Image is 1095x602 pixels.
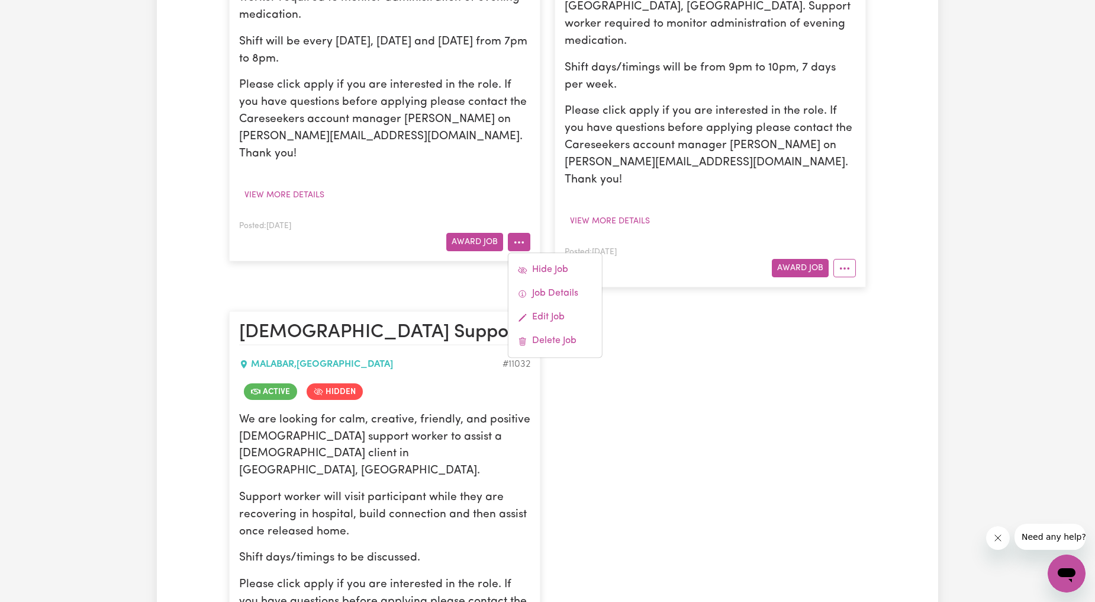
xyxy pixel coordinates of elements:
div: MALABAR , [GEOGRAPHIC_DATA] [239,357,503,372]
div: Job ID #11032 [503,357,530,372]
button: View more details [239,186,330,204]
p: Shift will be every [DATE], [DATE] and [DATE] from 7pm to 8pm. [239,34,530,68]
h2: Male Support Worker Needed - Malabar, NSW [239,321,530,345]
p: Shift days/timings to be discussed. [239,550,530,567]
p: Please click apply if you are interested in the role. If you have questions before applying pleas... [565,103,856,188]
a: Edit Job [508,306,602,329]
p: Support worker will visit participant while they are recovering in hospital, build connection and... [239,489,530,540]
button: More options [508,233,530,251]
p: Please click apply if you are interested in the role. If you have questions before applying pleas... [239,77,530,162]
div: More options [508,253,603,358]
button: Award Job [446,233,503,251]
iframe: Message from company [1015,524,1086,550]
a: Job Details [508,282,602,306]
button: Award Job [772,259,829,277]
p: We are looking for calm, creative, friendly, and positive [DEMOGRAPHIC_DATA] support worker to as... [239,412,530,480]
p: Shift days/timings will be from 9pm to 10pm, 7 days per week. [565,60,856,94]
span: Need any help? [7,8,72,18]
iframe: Button to launch messaging window [1048,555,1086,593]
a: Delete Job [508,329,602,353]
span: Job is active [244,383,297,400]
button: More options [833,259,856,277]
iframe: Close message [986,526,1010,550]
span: Posted: [DATE] [565,248,617,256]
button: View more details [565,212,655,230]
a: Hide Job [508,258,602,282]
span: Posted: [DATE] [239,222,291,230]
span: Job is hidden [307,383,363,400]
